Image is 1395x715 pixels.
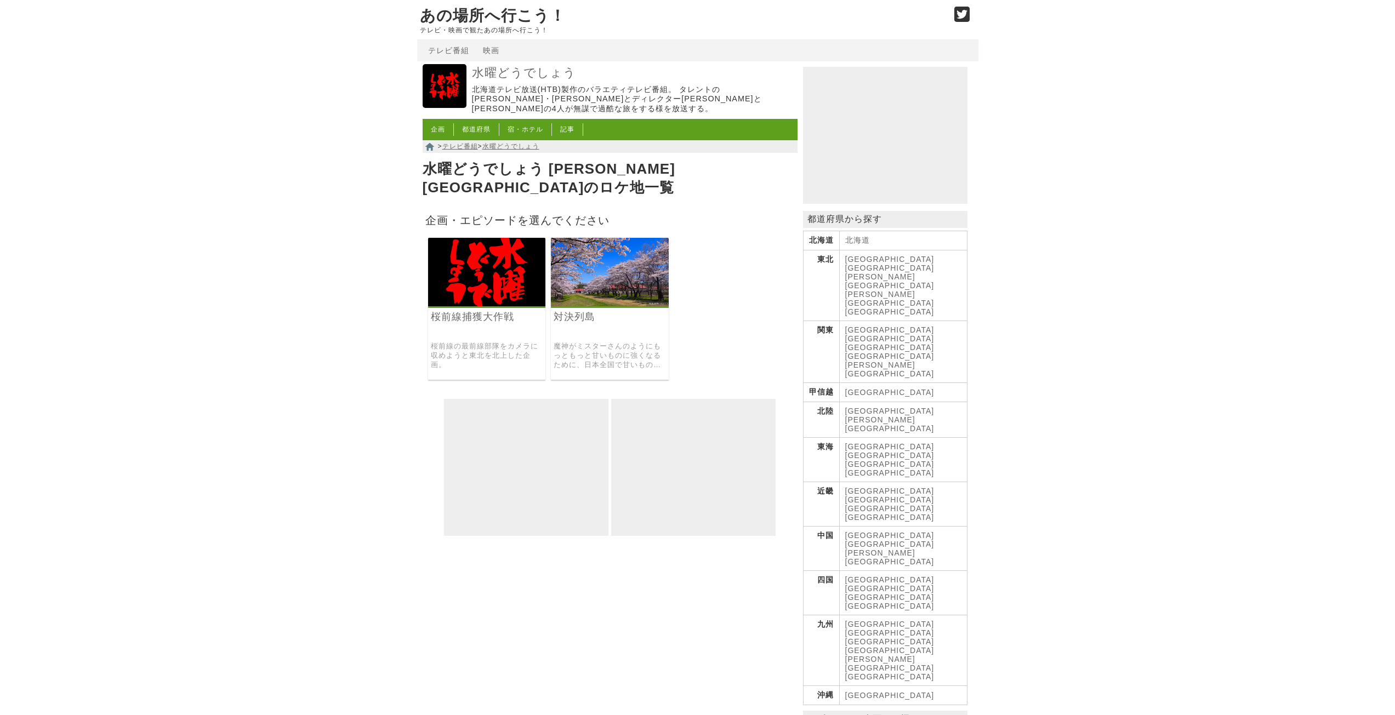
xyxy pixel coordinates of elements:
a: [PERSON_NAME][GEOGRAPHIC_DATA] [845,415,935,433]
a: [GEOGRAPHIC_DATA] [845,307,935,316]
a: [GEOGRAPHIC_DATA] [845,334,935,343]
a: 対決列島 [554,311,666,323]
a: [PERSON_NAME][GEOGRAPHIC_DATA] [845,655,935,672]
a: [PERSON_NAME][GEOGRAPHIC_DATA] [845,548,935,566]
a: [GEOGRAPHIC_DATA] [845,468,935,477]
th: 東海 [803,438,839,482]
th: 東北 [803,250,839,321]
a: [GEOGRAPHIC_DATA] [845,646,935,655]
a: [GEOGRAPHIC_DATA] [845,460,935,468]
a: [GEOGRAPHIC_DATA] [845,343,935,352]
img: 水曜どうでしょう [423,64,466,108]
a: [GEOGRAPHIC_DATA] [845,513,935,522]
th: 関東 [803,321,839,383]
a: [GEOGRAPHIC_DATA] [845,602,935,610]
a: [GEOGRAPHIC_DATA] [845,255,935,264]
iframe: Advertisement [803,67,967,204]
a: 水曜どうでしょう [472,65,795,81]
th: 北海道 [803,231,839,250]
a: あの場所へ行こう！ [420,7,566,24]
th: 沖縄 [803,686,839,705]
a: 水曜どうでしょう [482,142,539,150]
a: [GEOGRAPHIC_DATA] [845,369,935,378]
p: テレビ・映画で観たあの場所へ行こう！ [420,26,943,34]
th: 九州 [803,615,839,686]
img: 水曜どうでしょう 対決列島 〜the battle of sweets〜 [551,238,669,306]
a: [PERSON_NAME][GEOGRAPHIC_DATA] [845,290,935,307]
a: [GEOGRAPHIC_DATA] [845,620,935,628]
a: [GEOGRAPHIC_DATA] [845,442,935,451]
a: 宿・ホテル [508,125,543,133]
a: テレビ番組 [428,46,469,55]
a: [GEOGRAPHIC_DATA] [845,487,935,495]
a: 都道府県 [462,125,491,133]
iframe: Advertisement [611,399,776,536]
a: [GEOGRAPHIC_DATA] [845,407,935,415]
h1: 水曜どうでしょう [PERSON_NAME][GEOGRAPHIC_DATA]のロケ地一覧 [423,157,798,200]
a: [GEOGRAPHIC_DATA] [845,531,935,540]
th: 甲信越 [803,383,839,402]
a: [GEOGRAPHIC_DATA] [845,593,935,602]
a: [GEOGRAPHIC_DATA] [845,584,935,593]
a: [GEOGRAPHIC_DATA] [845,672,935,681]
a: 水曜どうでしょう [423,100,466,110]
a: 桜前線捕獲大作戦 [431,311,543,323]
a: [GEOGRAPHIC_DATA] [845,540,935,548]
a: 水曜どうでしょう 桜前線捕獲大作戦 [428,299,546,308]
a: 桜前線の最前線部隊をカメラに収めようと東北を北上した企画。 [431,342,543,369]
a: [GEOGRAPHIC_DATA] [845,451,935,460]
a: Twitter (@go_thesights) [954,13,970,22]
th: 四国 [803,571,839,615]
a: [GEOGRAPHIC_DATA] [845,637,935,646]
iframe: Advertisement [444,399,608,536]
a: [PERSON_NAME][GEOGRAPHIC_DATA] [845,272,935,290]
th: 近畿 [803,482,839,527]
a: [GEOGRAPHIC_DATA] [845,352,935,361]
a: 水曜どうでしょう 対決列島 〜the battle of sweets〜 [551,299,669,308]
a: 魔神がミスターさんのようにもっともっと甘いものに強くなるために、日本全国で甘いもの対決を繰り広げた企画。 [554,342,666,369]
a: [GEOGRAPHIC_DATA] [845,388,935,397]
a: 記事 [560,125,574,133]
p: 都道府県から探す [803,211,967,228]
a: 映画 [483,46,499,55]
a: 企画 [431,125,445,133]
img: 水曜どうでしょう 桜前線捕獲大作戦 [428,238,546,306]
nav: > > [423,140,798,153]
a: [PERSON_NAME] [845,361,915,369]
a: [GEOGRAPHIC_DATA] [845,264,935,272]
h2: 企画・エピソードを選んでください [423,210,798,230]
th: 北陸 [803,402,839,438]
a: [GEOGRAPHIC_DATA] [845,691,935,700]
a: 北海道 [845,236,870,244]
th: 中国 [803,527,839,571]
a: [GEOGRAPHIC_DATA] [845,575,935,584]
a: [GEOGRAPHIC_DATA] [845,325,935,334]
p: 北海道テレビ放送(HTB)製作のバラエティテレビ番組。 タレントの[PERSON_NAME]・[PERSON_NAME]とディレクター[PERSON_NAME]と[PERSON_NAME]の4人... [472,85,795,113]
a: [GEOGRAPHIC_DATA] [845,504,935,513]
a: [GEOGRAPHIC_DATA] [845,495,935,504]
a: [GEOGRAPHIC_DATA] [845,628,935,637]
a: テレビ番組 [442,142,478,150]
